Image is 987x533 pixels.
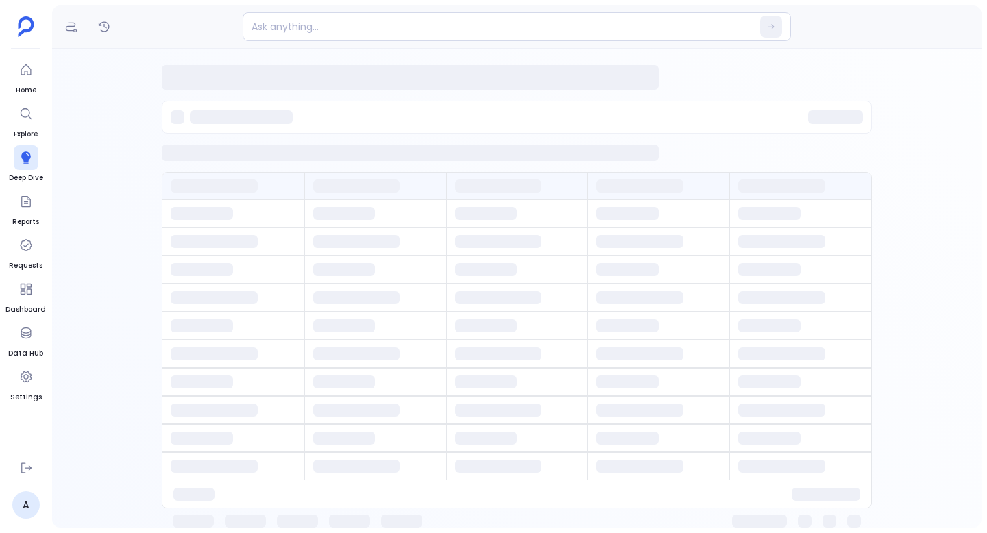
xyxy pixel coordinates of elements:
a: Dashboard [5,277,46,315]
a: Home [14,58,38,96]
img: petavue logo [18,16,34,37]
span: Requests [9,260,42,271]
a: Deep Dive [9,145,43,184]
span: Data Hub [8,348,43,359]
a: Settings [10,364,42,403]
a: Requests [9,233,42,271]
a: Explore [14,101,38,140]
a: Data Hub [8,321,43,359]
span: Deep Dive [9,173,43,184]
button: Definitions [60,16,82,38]
button: History [93,16,115,38]
span: Explore [14,129,38,140]
a: A [12,491,40,519]
span: Home [14,85,38,96]
a: Reports [12,189,39,227]
span: Dashboard [5,304,46,315]
span: Settings [10,392,42,403]
span: Reports [12,216,39,227]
